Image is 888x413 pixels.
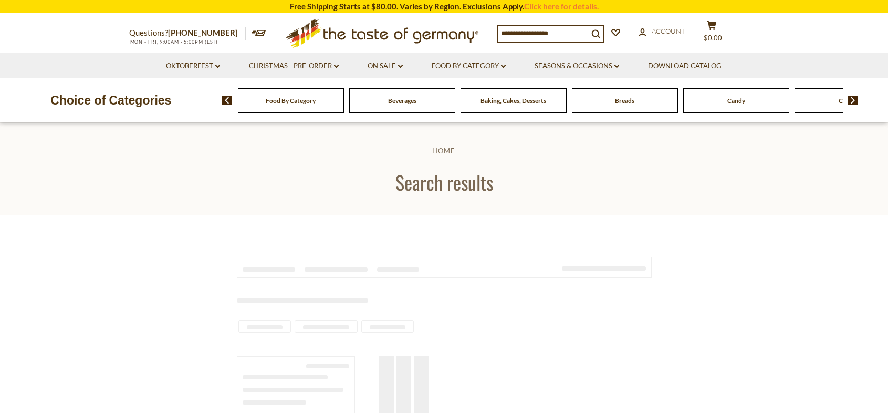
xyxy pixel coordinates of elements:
span: MON - FRI, 9:00AM - 5:00PM (EST) [129,39,218,45]
img: previous arrow [222,96,232,105]
span: $0.00 [704,34,722,42]
h1: Search results [33,170,855,194]
a: Cereal [839,97,856,105]
a: Baking, Cakes, Desserts [480,97,546,105]
a: On Sale [368,60,403,72]
button: $0.00 [696,20,728,47]
img: next arrow [848,96,858,105]
a: Food By Category [266,97,316,105]
span: Account [652,27,685,35]
a: Christmas - PRE-ORDER [249,60,339,72]
a: [PHONE_NUMBER] [168,28,238,37]
p: Questions? [129,26,246,40]
a: Seasons & Occasions [535,60,619,72]
a: Account [639,26,685,37]
a: Breads [615,97,634,105]
a: Beverages [388,97,416,105]
a: Click here for details. [524,2,599,11]
a: Food By Category [432,60,506,72]
a: Candy [727,97,745,105]
a: Oktoberfest [166,60,220,72]
a: Home [432,147,455,155]
a: Download Catalog [648,60,722,72]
